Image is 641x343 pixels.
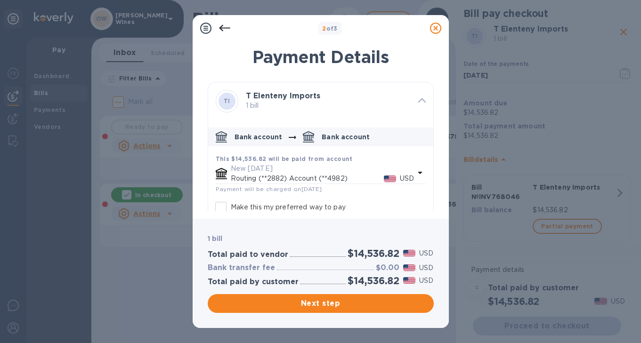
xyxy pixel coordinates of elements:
[322,25,326,32] span: 2
[216,185,322,192] span: Payment will be charged on [DATE]
[235,132,283,142] p: Bank account
[348,247,399,259] h2: $14,536.82
[348,275,399,287] h2: $14,536.82
[322,132,370,142] p: Bank account
[224,97,230,104] b: TI
[246,91,320,100] b: T Elenteny Imports
[403,277,416,284] img: USD
[231,164,414,174] p: New [DATE]
[208,82,433,120] div: TIT Elenteny Imports 1 bill
[208,250,288,259] h3: Total paid to vendor
[216,155,353,162] b: This $14,536.82 will be paid from account
[403,250,416,256] img: USD
[208,294,434,313] button: Next step
[376,263,399,272] h3: $0.00
[208,263,275,272] h3: Bank transfer fee
[322,25,338,32] b: of 3
[215,298,426,309] span: Next step
[208,278,299,287] h3: Total paid by customer
[246,101,411,111] p: 1 bill
[403,264,416,271] img: USD
[419,276,433,286] p: USD
[208,124,433,262] div: default-method
[384,175,397,182] img: USD
[208,235,223,242] b: 1 bill
[208,47,434,67] h1: Payment Details
[231,202,346,212] p: Make this my preferred way to pay
[419,248,433,258] p: USD
[419,263,433,273] p: USD
[400,174,414,183] p: USD
[231,174,384,183] p: Routing (**2882) Account (**4982)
